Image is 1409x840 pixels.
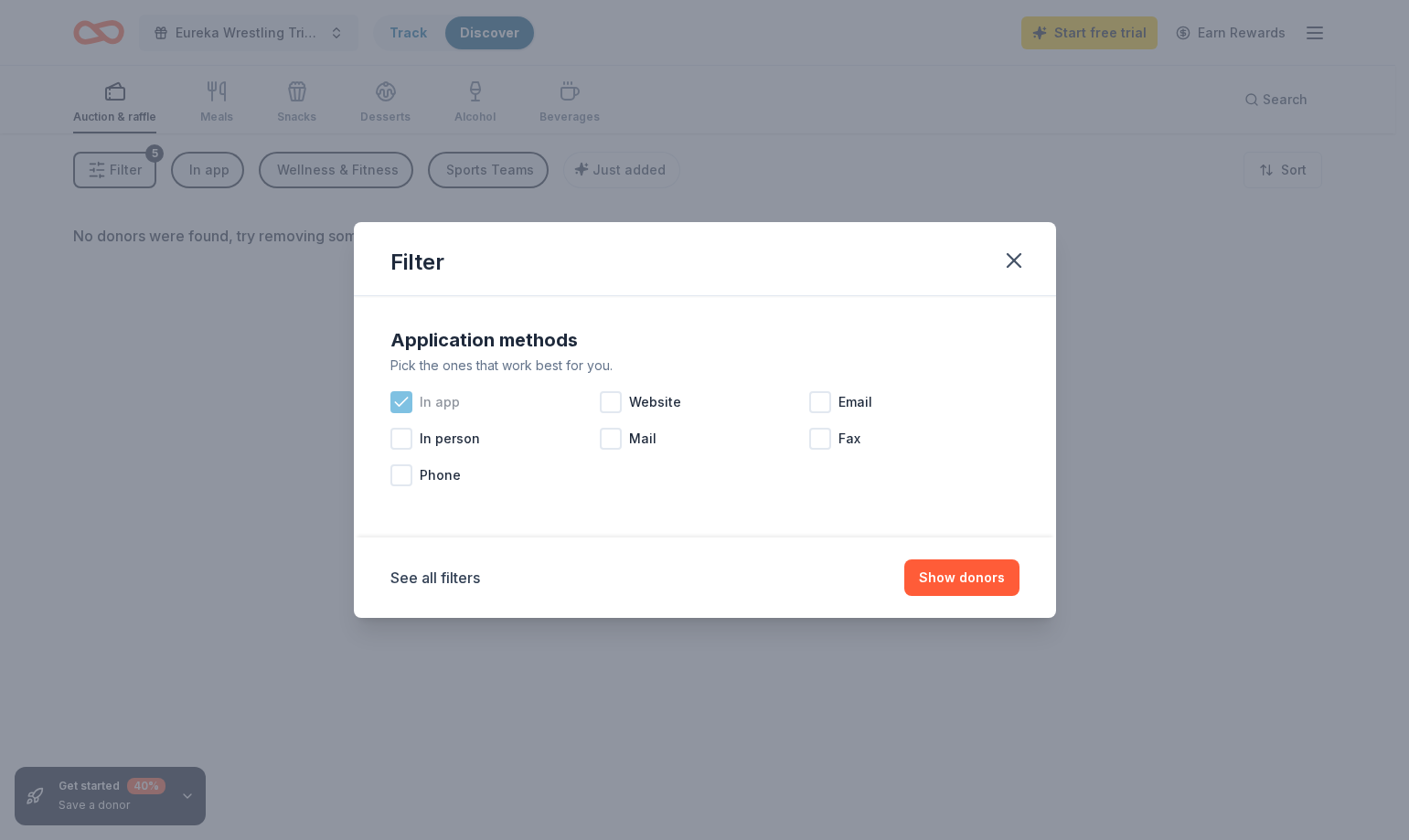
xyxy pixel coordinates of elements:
span: In app [420,391,460,413]
div: Application methods [390,325,1019,355]
span: Phone [420,464,461,486]
div: Pick the ones that work best for you. [390,355,1019,377]
span: In person [420,428,480,450]
div: Filter [390,248,444,277]
button: Show donors [904,559,1019,596]
span: Website [629,391,681,413]
span: Fax [838,428,860,450]
button: See all filters [390,567,480,589]
span: Email [838,391,872,413]
span: Mail [629,428,656,450]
